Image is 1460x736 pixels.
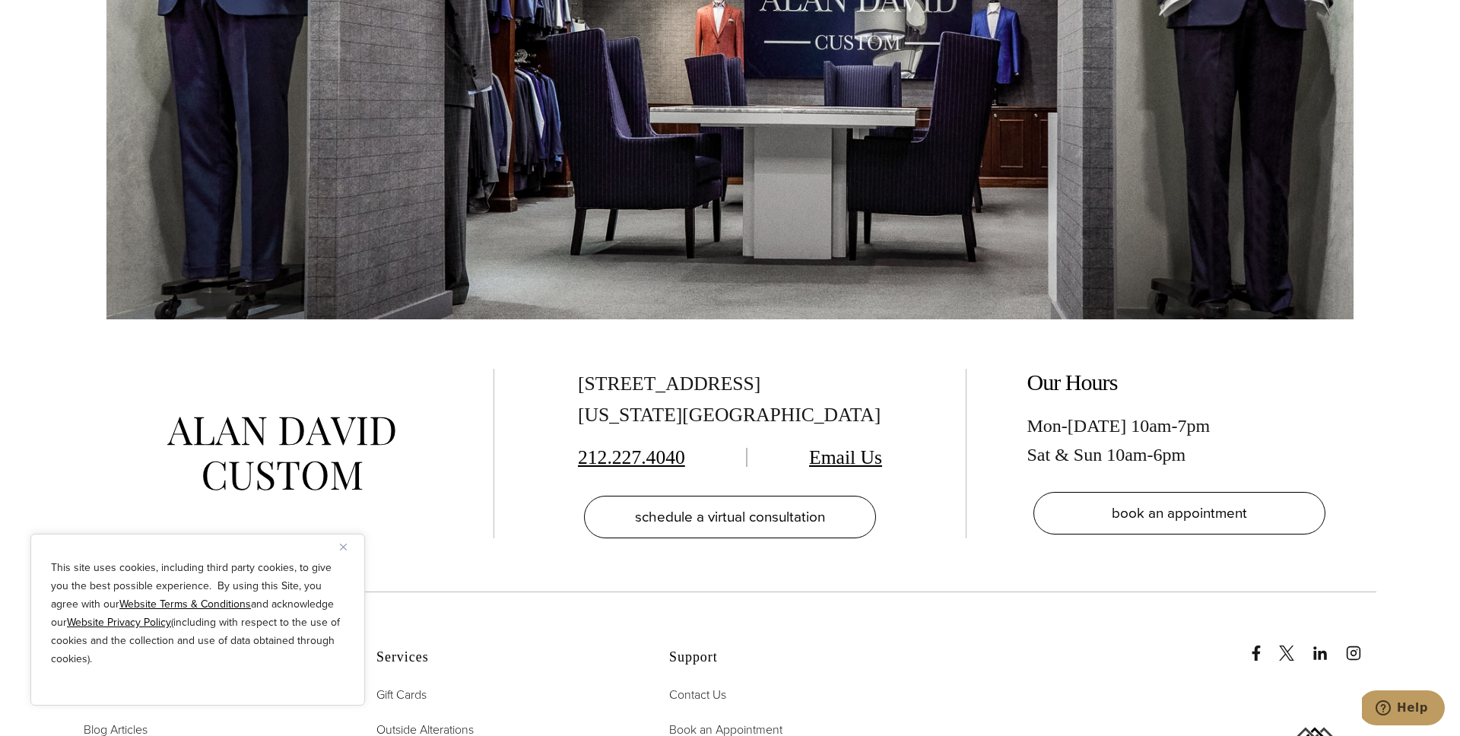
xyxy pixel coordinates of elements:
[1362,690,1445,728] iframe: Opens a widget where you can chat to one of our agents
[1346,630,1376,661] a: instagram
[376,649,631,666] h2: Services
[584,496,876,538] a: schedule a virtual consultation
[1033,492,1325,535] a: book an appointment
[340,544,347,550] img: Close
[1279,630,1309,661] a: x/twitter
[67,614,171,630] a: Website Privacy Policy
[1312,630,1343,661] a: linkedin
[1027,369,1331,396] h2: Our Hours
[635,506,825,528] span: schedule a virtual consultation
[119,596,251,612] a: Website Terms & Conditions
[167,417,395,490] img: alan david custom
[1249,630,1276,661] a: Facebook
[578,369,882,431] div: [STREET_ADDRESS] [US_STATE][GEOGRAPHIC_DATA]
[1027,411,1331,470] div: Mon-[DATE] 10am-7pm Sat & Sun 10am-6pm
[1112,502,1247,524] span: book an appointment
[669,649,924,666] h2: Support
[669,685,726,705] a: Contact Us
[376,685,427,705] a: Gift Cards
[669,686,726,703] span: Contact Us
[340,538,358,556] button: Close
[376,686,427,703] span: Gift Cards
[809,446,882,468] a: Email Us
[578,446,685,468] a: 212.227.4040
[51,559,344,668] p: This site uses cookies, including third party cookies, to give you the best possible experience. ...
